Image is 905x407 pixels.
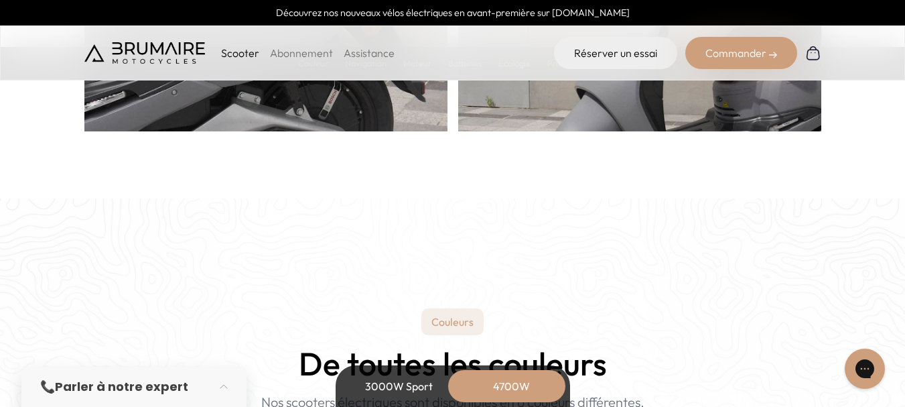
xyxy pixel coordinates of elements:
a: Assistance [344,46,395,60]
div: Commander [685,37,797,69]
a: Abonnement [270,46,333,60]
img: right-arrow-2.png [769,51,777,59]
p: Scooter [221,45,259,61]
h2: De toutes les couleurs [299,346,607,382]
div: 3000W Sport [346,370,453,402]
img: Panier [805,45,821,61]
a: Réserver un essai [554,37,677,69]
img: Brumaire Motocycles [84,42,205,64]
iframe: Gorgias live chat messenger [838,344,892,394]
div: 4700W [458,370,565,402]
p: Couleurs [421,308,484,335]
